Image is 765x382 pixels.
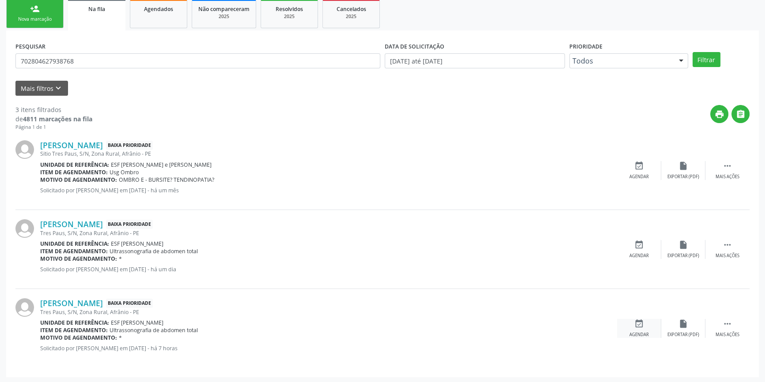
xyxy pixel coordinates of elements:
span: OMBRO E - BURSITE? TENDINOPATIA? [119,176,214,184]
img: img [15,140,34,159]
i: event_available [634,240,644,250]
p: Solicitado por [PERSON_NAME] em [DATE] - há um mês [40,187,617,194]
a: [PERSON_NAME] [40,140,103,150]
span: Baixa Prioridade [106,220,153,229]
b: Item de agendamento: [40,169,108,176]
strong: 4811 marcações na fila [23,115,92,123]
span: Não compareceram [198,5,250,13]
i: event_available [634,161,644,171]
span: Baixa Prioridade [106,299,153,308]
span: ESF [PERSON_NAME] [111,240,163,247]
button: print [710,105,728,123]
i: insert_drive_file [678,161,688,171]
span: Usg Ombro [110,169,139,176]
i: print [715,109,724,119]
span: Resolvidos [276,5,303,13]
div: Mais ações [716,332,739,338]
i:  [736,109,746,119]
div: Mais ações [716,253,739,259]
i: event_available [634,319,644,329]
img: img [15,298,34,317]
div: de [15,114,92,124]
b: Motivo de agendamento: [40,176,117,184]
b: Item de agendamento: [40,326,108,334]
input: Nome, CNS [15,53,380,68]
b: Unidade de referência: [40,161,109,169]
div: Exportar (PDF) [667,332,699,338]
img: img [15,219,34,238]
i: insert_drive_file [678,240,688,250]
div: Página 1 de 1 [15,124,92,131]
input: Selecione um intervalo [385,53,565,68]
button:  [731,105,750,123]
span: ESF [PERSON_NAME] [111,319,163,326]
div: 2025 [267,13,311,20]
i:  [723,161,732,171]
i:  [723,319,732,329]
div: Tres Paus, S/N, Zona Rural, Afrânio - PE [40,308,617,316]
div: person_add [30,4,40,14]
span: Ultrassonografia de abdomen total [110,326,198,334]
button: Mais filtroskeyboard_arrow_down [15,81,68,96]
a: [PERSON_NAME] [40,219,103,229]
b: Unidade de referência: [40,240,109,247]
div: Tres Paus, S/N, Zona Rural, Afrânio - PE [40,229,617,237]
label: Prioridade [569,40,602,53]
div: Agendar [629,253,649,259]
div: Agendar [629,332,649,338]
b: Item de agendamento: [40,247,108,255]
span: Baixa Prioridade [106,141,153,150]
span: Todos [572,56,670,65]
div: 3 itens filtrados [15,105,92,114]
i:  [723,240,732,250]
p: Solicitado por [PERSON_NAME] em [DATE] - há 7 horas [40,345,617,352]
a: [PERSON_NAME] [40,298,103,308]
label: DATA DE SOLICITAÇÃO [385,40,444,53]
div: Exportar (PDF) [667,174,699,180]
span: Agendados [144,5,173,13]
div: 2025 [198,13,250,20]
div: Mais ações [716,174,739,180]
div: Agendar [629,174,649,180]
div: 2025 [329,13,373,20]
span: Na fila [88,5,105,13]
span: Cancelados [337,5,366,13]
b: Motivo de agendamento: [40,255,117,262]
label: PESQUISAR [15,40,45,53]
b: Motivo de agendamento: [40,334,117,341]
div: Sitio Tres Paus, S/N, Zona Rural, Afrânio - PE [40,150,617,157]
b: Unidade de referência: [40,319,109,326]
i: insert_drive_file [678,319,688,329]
p: Solicitado por [PERSON_NAME] em [DATE] - há um dia [40,266,617,273]
div: Exportar (PDF) [667,253,699,259]
button: Filtrar [693,52,720,67]
span: ESF [PERSON_NAME] e [PERSON_NAME] [111,161,212,169]
div: Nova marcação [13,16,57,22]
i: keyboard_arrow_down [53,83,63,93]
span: Ultrassonografia de abdomen total [110,247,198,255]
